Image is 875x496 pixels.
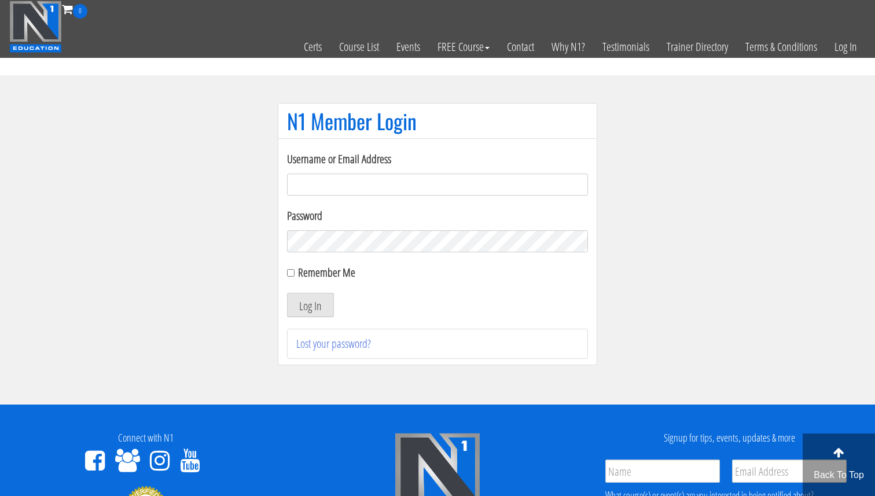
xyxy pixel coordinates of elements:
[732,460,847,483] input: Email Address
[9,1,62,53] img: n1-education
[73,4,87,19] span: 0
[330,19,388,75] a: Course List
[592,432,866,444] h4: Signup for tips, events, updates & more
[605,460,720,483] input: Name
[826,19,866,75] a: Log In
[296,336,371,351] a: Lost your password?
[287,293,334,317] button: Log In
[287,150,588,168] label: Username or Email Address
[287,109,588,133] h1: N1 Member Login
[543,19,594,75] a: Why N1?
[298,264,355,280] label: Remember Me
[287,207,588,225] label: Password
[594,19,658,75] a: Testimonials
[498,19,543,75] a: Contact
[295,19,330,75] a: Certs
[429,19,498,75] a: FREE Course
[658,19,737,75] a: Trainer Directory
[62,1,87,17] a: 0
[737,19,826,75] a: Terms & Conditions
[9,432,283,444] h4: Connect with N1
[388,19,429,75] a: Events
